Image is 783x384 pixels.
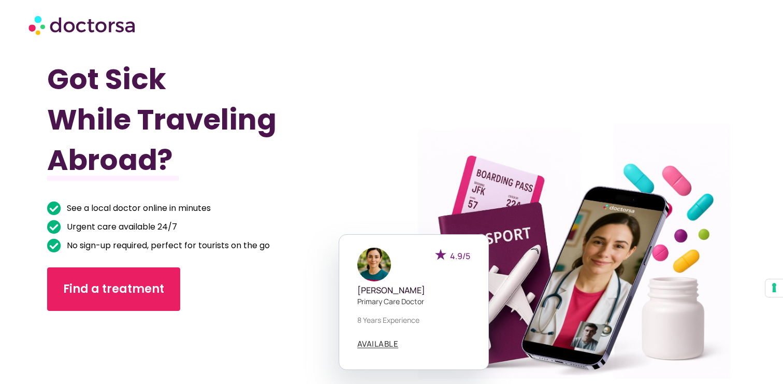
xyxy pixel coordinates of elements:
[64,201,211,216] span: See a local doctor online in minutes
[47,59,340,180] h1: Got Sick While Traveling Abroad?
[63,281,164,297] span: Find a treatment
[47,267,180,311] a: Find a treatment
[450,250,470,262] span: 4.9/5
[64,238,270,253] span: No sign-up required, perfect for tourists on the go
[357,340,399,348] a: AVAILABLE
[357,286,470,295] h5: [PERSON_NAME]
[357,296,470,307] p: Primary care doctor
[357,315,470,325] p: 8 years experience
[64,220,177,234] span: Urgent care available 24/7
[765,279,783,297] button: Your consent preferences for tracking technologies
